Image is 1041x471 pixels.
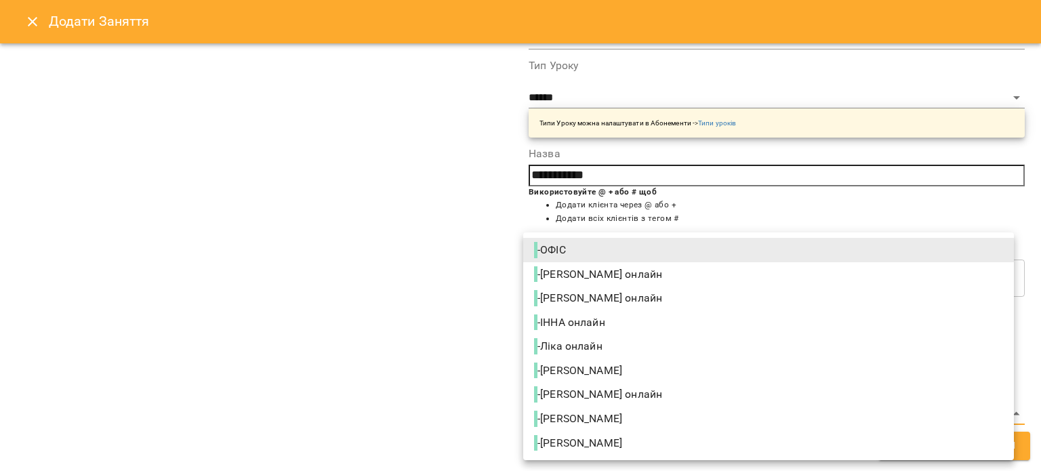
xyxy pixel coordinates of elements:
span: - [PERSON_NAME] [534,411,625,427]
span: - ІННА онлайн [534,314,608,331]
span: - [PERSON_NAME] онлайн [534,386,665,403]
span: - [PERSON_NAME] онлайн [534,266,665,283]
span: - [PERSON_NAME] онлайн [534,290,665,306]
span: - [PERSON_NAME] [534,435,625,451]
span: - [PERSON_NAME] [534,363,625,379]
span: - Ліка онлайн [534,338,605,354]
span: - ОФІС [534,242,569,258]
